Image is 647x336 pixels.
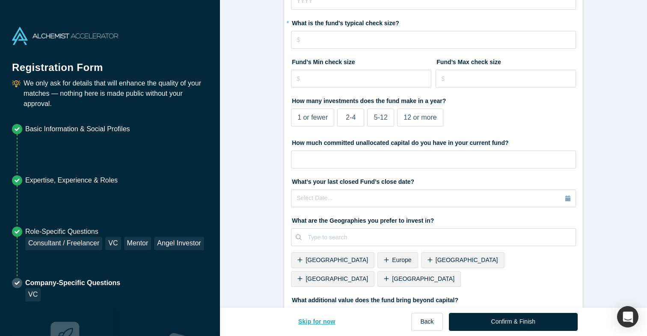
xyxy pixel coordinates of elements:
p: We only ask for details that will enhance the quality of your matches — nothing here is made publ... [24,78,208,109]
div: Europe [377,252,418,268]
label: What are the Geographies you prefer to invest in? [291,213,576,225]
div: Mentor [124,237,151,250]
input: $ [291,70,431,88]
span: [GEOGRAPHIC_DATA] [436,256,498,263]
label: Fund’s Min check size [291,55,431,67]
button: Back [411,313,442,331]
label: What additional value does the fund bring beyond capital? [291,293,576,305]
span: 12 or more [404,114,436,121]
label: What’s your last closed Fund’s close date? [291,174,576,186]
input: $ [291,31,576,49]
p: Basic Information & Social Profiles [25,124,130,134]
div: Angel Investor [154,237,204,250]
input: $ [436,70,576,88]
button: Select Date... [291,189,576,207]
span: [GEOGRAPHIC_DATA] [392,275,454,282]
div: [GEOGRAPHIC_DATA] [421,252,505,268]
div: [GEOGRAPHIC_DATA] [291,271,374,287]
div: Consultant / Freelancer [25,237,102,250]
span: Europe [392,256,411,263]
label: What is the fund's typical check size? [291,16,576,28]
img: Alchemist Accelerator Logo [12,27,118,45]
div: VC [25,288,41,301]
span: [GEOGRAPHIC_DATA] [306,256,368,263]
div: VC [105,237,121,250]
span: Select Date... [297,195,332,201]
button: Skip for now [289,313,344,331]
label: How much committed unallocated capital do you have in your current fund? [291,136,576,147]
button: Confirm & Finish [449,313,578,331]
div: [GEOGRAPHIC_DATA] [291,252,374,268]
label: How many investments does the fund make in a year? [291,94,576,106]
p: Company-Specific Questions [25,278,120,288]
p: Expertise, Experience & Roles [25,175,118,186]
label: Fund’s Max check size [436,55,576,67]
h1: Registration Form [12,51,208,75]
p: Role-Specific Questions [25,227,204,237]
span: 5-12 [374,114,388,121]
span: 2-4 [346,114,356,121]
div: [GEOGRAPHIC_DATA] [377,271,461,287]
span: [GEOGRAPHIC_DATA] [306,275,368,282]
span: 1 or fewer [297,114,328,121]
